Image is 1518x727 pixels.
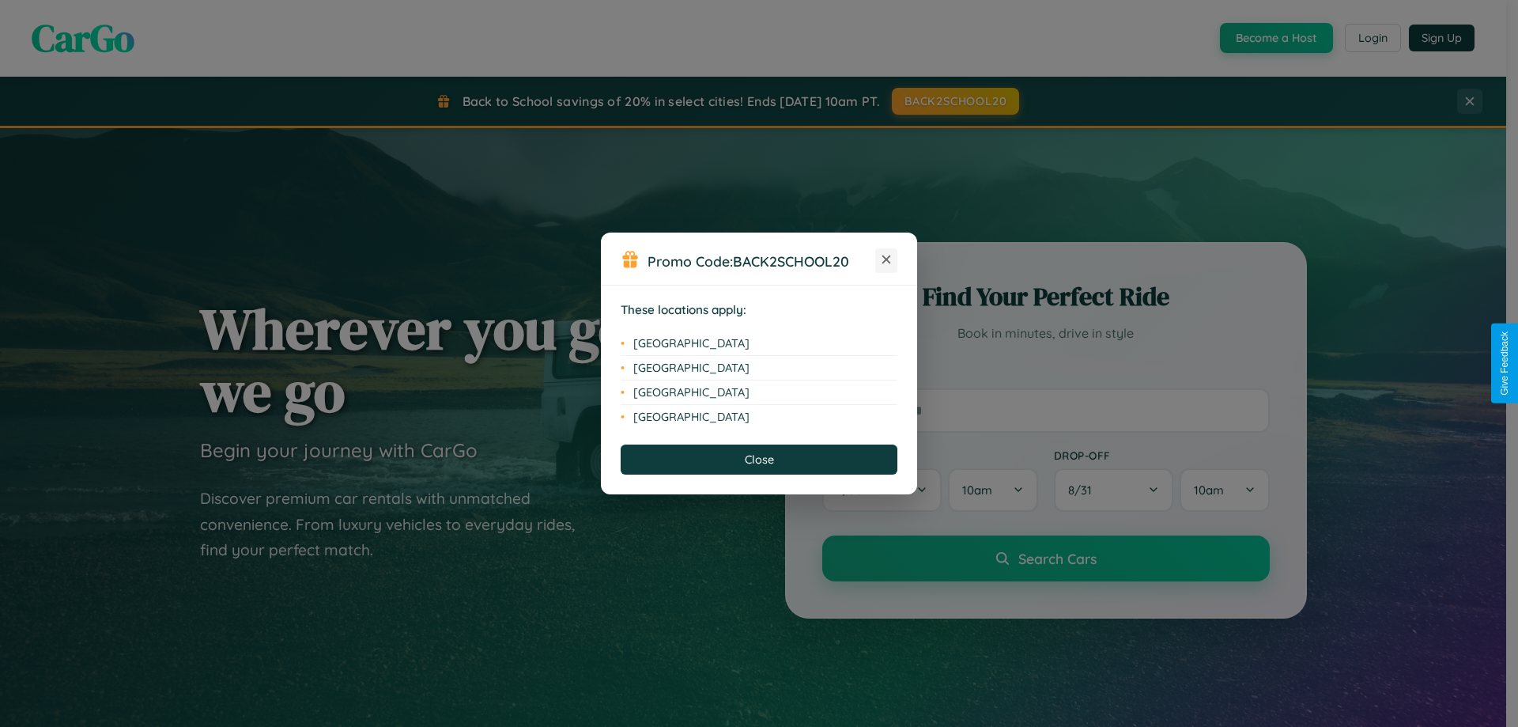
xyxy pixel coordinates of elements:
button: Close [621,445,897,475]
b: BACK2SCHOOL20 [733,252,849,270]
strong: These locations apply: [621,302,746,317]
li: [GEOGRAPHIC_DATA] [621,381,897,405]
li: [GEOGRAPHIC_DATA] [621,356,897,381]
div: Give Feedback [1499,331,1510,396]
li: [GEOGRAPHIC_DATA] [621,331,897,356]
h3: Promo Code: [648,252,875,270]
li: [GEOGRAPHIC_DATA] [621,405,897,429]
